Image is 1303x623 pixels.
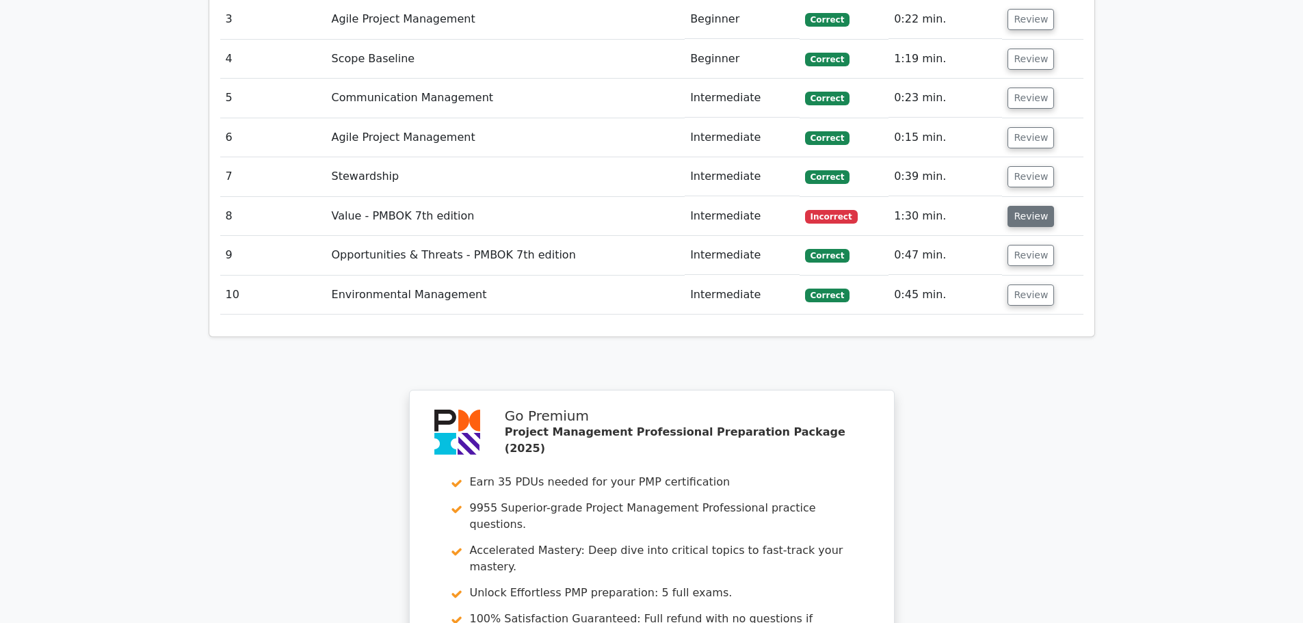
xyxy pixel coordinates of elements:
[805,92,850,105] span: Correct
[1008,245,1054,266] button: Review
[805,131,850,145] span: Correct
[1008,127,1054,148] button: Review
[326,197,685,236] td: Value - PMBOK 7th edition
[220,236,326,275] td: 9
[220,79,326,118] td: 5
[326,118,685,157] td: Agile Project Management
[220,197,326,236] td: 8
[1008,206,1054,227] button: Review
[1008,88,1054,109] button: Review
[326,276,685,315] td: Environmental Management
[326,40,685,79] td: Scope Baseline
[889,40,1002,79] td: 1:19 min.
[685,197,800,236] td: Intermediate
[326,157,685,196] td: Stewardship
[1008,166,1054,187] button: Review
[220,118,326,157] td: 6
[685,236,800,275] td: Intermediate
[889,157,1002,196] td: 0:39 min.
[805,249,850,263] span: Correct
[326,236,685,275] td: Opportunities & Threats - PMBOK 7th edition
[685,40,800,79] td: Beginner
[889,236,1002,275] td: 0:47 min.
[685,79,800,118] td: Intermediate
[685,157,800,196] td: Intermediate
[889,197,1002,236] td: 1:30 min.
[805,210,858,224] span: Incorrect
[889,118,1002,157] td: 0:15 min.
[1008,9,1054,30] button: Review
[220,276,326,315] td: 10
[685,276,800,315] td: Intermediate
[220,157,326,196] td: 7
[889,276,1002,315] td: 0:45 min.
[1008,49,1054,70] button: Review
[805,53,850,66] span: Correct
[326,79,685,118] td: Communication Management
[805,289,850,302] span: Correct
[1008,284,1054,306] button: Review
[805,13,850,27] span: Correct
[685,118,800,157] td: Intermediate
[220,40,326,79] td: 4
[889,79,1002,118] td: 0:23 min.
[805,170,850,184] span: Correct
